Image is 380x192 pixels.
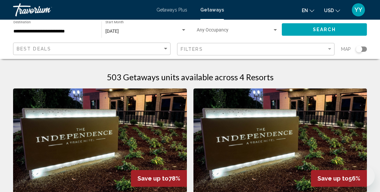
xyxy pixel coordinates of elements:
span: Map [341,45,351,54]
button: Change currency [324,6,340,15]
div: 78% [131,170,187,187]
div: 56% [311,170,367,187]
a: Travorium [13,3,150,16]
iframe: Button to launch messaging window [354,166,375,187]
span: USD [324,8,334,13]
a: Getaways [200,7,224,12]
mat-select: Sort by [17,46,169,52]
button: Filter [177,43,335,56]
span: Best Deals [17,46,51,51]
span: en [302,8,308,13]
span: Search [313,27,336,32]
button: Search [282,23,367,35]
span: YY [354,7,362,13]
h1: 503 Getaways units available across 4 Resorts [107,72,274,82]
button: Change language [302,6,314,15]
button: User Menu [350,3,367,17]
span: [DATE] [105,29,119,34]
span: Save up to [317,175,349,182]
span: Filters [181,47,203,52]
a: Getaways Plus [156,7,187,12]
span: Save up to [137,175,169,182]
